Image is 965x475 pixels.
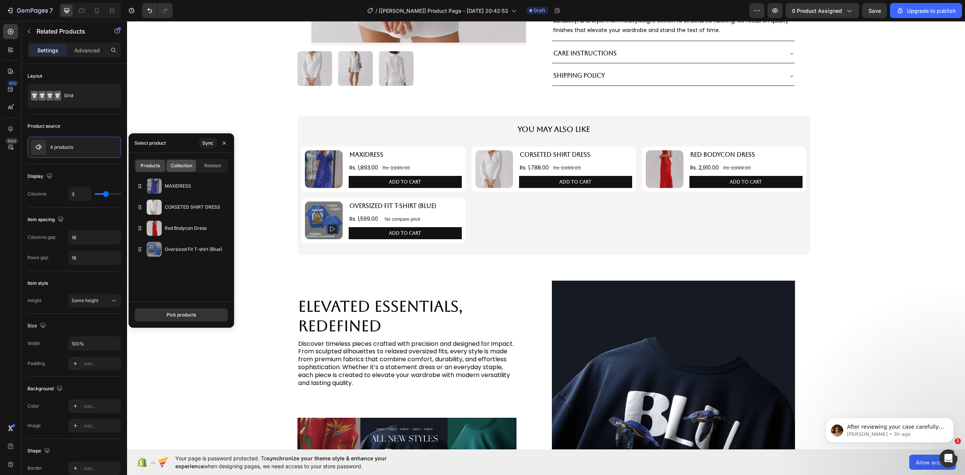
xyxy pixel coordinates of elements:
h2: MAXIDRESS [222,129,335,139]
p: Discover timeless pieces crafted with precision and designed for impact. From sculpted silhouette... [171,319,389,366]
div: Rs. 1,893.00 [222,142,252,151]
span: 1 [955,438,961,444]
div: Grid [64,87,110,104]
div: Item style [28,280,48,287]
a: Red Bodycon Dress [519,129,556,167]
span: Same height [72,298,98,303]
div: Rs. 3,999.00 [426,143,455,151]
span: Draft [534,7,545,14]
span: Products [141,162,160,169]
button: Save [862,3,887,18]
div: Pick products [167,312,196,318]
div: Rs. 3,999.00 [255,143,284,151]
button: Allow access [909,455,956,470]
input: Auto [69,251,121,264]
p: Advanced [74,46,100,54]
span: After reviewing your case carefully, this matter requires further investigation from the technica... [33,22,130,88]
iframe: Intercom live chat [939,449,957,467]
span: / [375,7,377,15]
p: Related Products [37,27,101,36]
h2: Elevated Essentials, Redefined [170,275,389,315]
div: Shape [28,446,52,456]
button: Same height [68,294,121,307]
img: collections [147,200,162,215]
div: Width [28,340,40,347]
div: Columns [28,191,46,197]
input: Auto [69,337,121,350]
button: Add to cart [222,206,335,218]
button: 7 [3,3,56,18]
div: Rows gap [28,254,48,261]
div: Display [28,171,54,182]
a: MAXIDRESS [178,129,216,167]
p: Message from Jamie, sent 3h ago [33,29,130,36]
div: Undo/Redo [142,3,173,18]
div: Add to cart [432,159,464,163]
button: 0 product assigned [786,3,859,18]
div: Upgrade to publish [896,7,956,15]
span: Allow access [916,458,950,466]
p: MAXIDRESS [165,182,225,190]
div: Image [28,422,41,429]
div: Add... [84,403,119,410]
span: Related [204,162,221,169]
div: Size [28,321,47,331]
p: Shipping Policy [426,49,478,60]
div: Color [28,403,39,409]
div: Height [28,297,41,304]
p: Oversized Fit T-shirt (Blue) [165,246,225,253]
div: Add... [84,360,119,367]
div: Rs. 1,788.00 [392,142,423,151]
div: Layout [28,73,42,79]
img: collections [147,221,162,236]
div: 450 [7,80,18,86]
input: Auto [69,187,91,201]
p: Settings [37,46,58,54]
span: [[PERSON_NAME]] Product Page - [DATE] 20:42:53 [379,7,508,15]
button: Add to cart [222,155,335,167]
span: Your page is password protected. To when designing pages, we need access to your store password. [175,454,416,470]
span: Collection [171,162,192,169]
h2: CORSETED SHIRT DRESS [392,129,505,139]
div: Background [28,384,64,394]
p: CORSETED SHIRT DRESS [165,203,225,211]
div: Rs. 3,999.00 [596,143,625,151]
button: Add to cart [562,155,675,167]
button: Upgrade to publish [890,3,962,18]
div: Add... [84,465,119,472]
p: 7 [49,6,53,15]
div: Add... [84,423,119,429]
div: Add to cart [262,210,294,214]
div: Padding [28,360,45,367]
a: CORSETED SHIRT DRESS [348,129,386,167]
input: Auto [69,231,121,244]
button: Sync [199,138,217,148]
span: Save [868,8,881,14]
span: synchronize your theme style & enhance your experience [175,455,387,469]
button: Add to cart [392,155,505,167]
a: Oversized Fit T-shirt (Blue) [178,180,216,218]
p: Red Bodycon Dress [165,225,225,232]
div: Add to cart [262,159,294,163]
p: You May Also Like [175,103,679,113]
p: Care Instructions [426,27,490,38]
p: 4 products [50,145,73,150]
div: Select product [135,140,166,147]
div: Beta [6,138,18,144]
div: Product source [28,123,60,130]
div: Rs. 2,910.00 [562,142,593,151]
div: Border [28,465,42,472]
div: Columns gap [28,234,55,241]
div: Item spacing [28,215,65,225]
img: collections [147,242,162,257]
div: Sync [202,140,213,147]
div: Add to cart [603,159,635,163]
iframe: Intercom notifications message [814,402,965,455]
div: Rs. 1,599.00 [222,194,252,202]
span: 0 product assigned [792,7,842,15]
h2: Oversized Fit T-shirt (Blue) [222,180,335,190]
img: product feature img [31,140,46,155]
iframe: To enrich screen reader interactions, please activate Accessibility in Grammarly extension settings [127,21,965,449]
